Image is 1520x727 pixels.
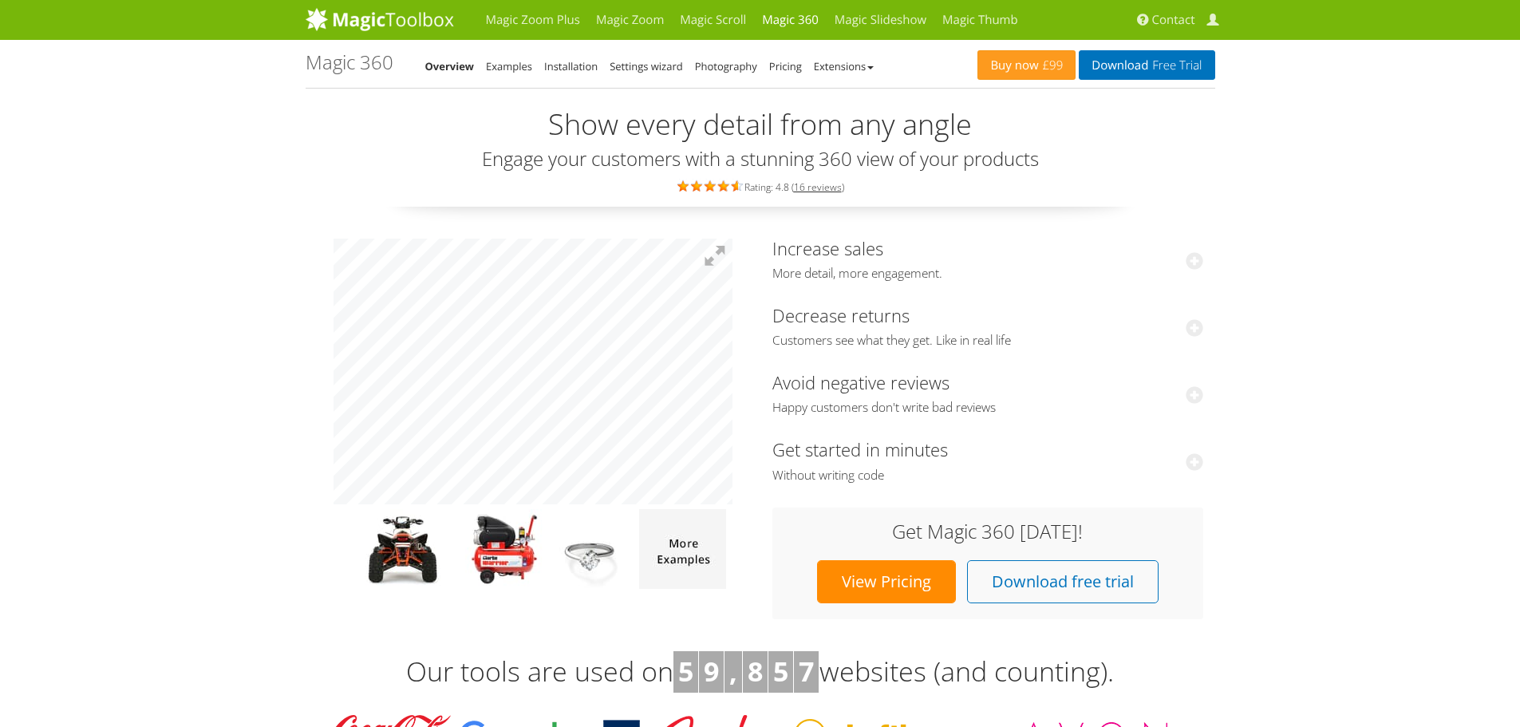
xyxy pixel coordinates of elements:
a: Examples [486,59,532,73]
a: Overview [425,59,475,73]
span: More detail, more engagement. [772,266,1203,282]
a: Get started in minutesWithout writing code [772,437,1203,483]
a: Installation [544,59,598,73]
h1: Magic 360 [306,52,393,73]
span: Customers see what they get. Like in real life [772,333,1203,349]
b: 9 [704,653,719,689]
b: 5 [678,653,693,689]
b: , [729,653,737,689]
img: more magic 360 demos [639,509,726,589]
span: Contact [1152,12,1195,28]
a: Buy now£99 [977,50,1076,80]
b: 7 [799,653,814,689]
a: Decrease returnsCustomers see what they get. Like in real life [772,303,1203,349]
a: Settings wizard [610,59,683,73]
a: 16 reviews [794,180,842,194]
img: MagicToolbox.com - Image tools for your website [306,7,454,31]
a: Photography [695,59,757,73]
a: Pricing [769,59,802,73]
a: View Pricing [817,560,956,603]
a: Increase salesMore detail, more engagement. [772,236,1203,282]
a: DownloadFree Trial [1079,50,1214,80]
a: Extensions [814,59,874,73]
span: £99 [1039,59,1064,72]
a: Download free trial [967,560,1159,603]
h3: Our tools are used on websites (and counting). [306,651,1215,693]
span: Without writing code [772,468,1203,484]
h2: Show every detail from any angle [306,109,1215,140]
div: Rating: 4.8 ( ) [306,177,1215,195]
b: 8 [748,653,763,689]
h3: Engage your customers with a stunning 360 view of your products [306,148,1215,169]
a: Avoid negative reviewsHappy customers don't write bad reviews [772,370,1203,416]
b: 5 [773,653,788,689]
span: Happy customers don't write bad reviews [772,400,1203,416]
h3: Get Magic 360 [DATE]! [788,521,1187,542]
span: Free Trial [1148,59,1202,72]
